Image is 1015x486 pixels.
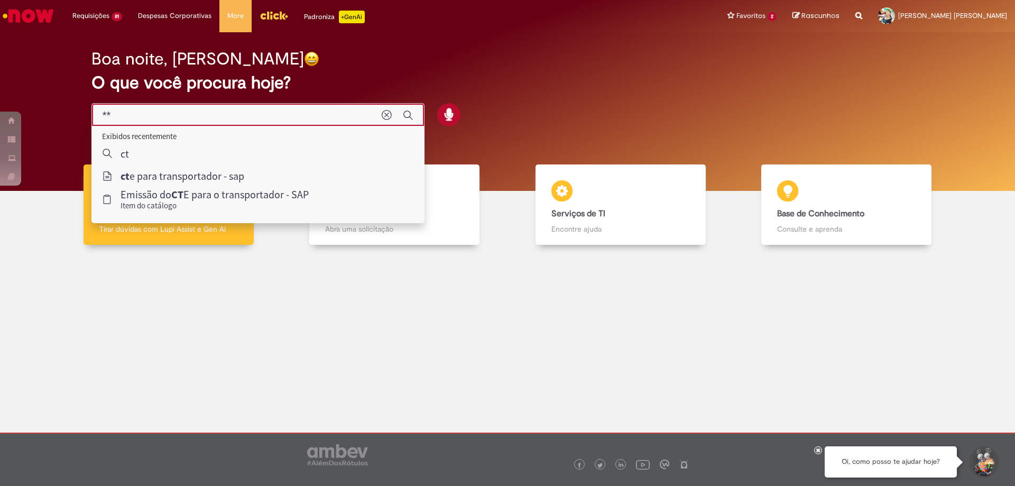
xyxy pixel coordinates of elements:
[508,164,734,245] a: Serviços de TI Encontre ajuda
[898,11,1007,20] span: [PERSON_NAME] [PERSON_NAME]
[325,224,464,234] p: Abra uma solicitação
[736,11,765,21] span: Favoritos
[967,446,999,478] button: Iniciar Conversa de Suporte
[825,446,957,478] div: Oi, como posso te ajudar hoje?
[91,50,304,68] h2: Boa noite, [PERSON_NAME]
[679,460,689,469] img: logo_footer_naosei.png
[307,444,368,465] img: logo_footer_ambev_rotulo_gray.png
[91,74,924,92] h2: O que você procura hoje?
[619,462,624,469] img: logo_footer_linkedin.png
[768,12,777,21] span: 2
[777,224,916,234] p: Consulte e aprenda
[1,5,56,26] img: ServiceNow
[99,224,238,234] p: Tirar dúvidas com Lupi Assist e Gen Ai
[777,208,864,219] b: Base de Conhecimento
[636,457,650,471] img: logo_footer_youtube.png
[72,11,109,21] span: Requisições
[660,460,669,469] img: logo_footer_workplace.png
[551,208,605,219] b: Serviços de TI
[801,11,839,21] span: Rascunhos
[734,164,960,245] a: Base de Conhecimento Consulte e aprenda
[138,11,211,21] span: Despesas Corporativas
[339,11,365,23] p: +GenAi
[551,224,690,234] p: Encontre ajuda
[56,164,282,245] a: Tirar dúvidas Tirar dúvidas com Lupi Assist e Gen Ai
[260,7,288,23] img: click_logo_yellow_360x200.png
[304,51,319,67] img: happy-face.png
[304,11,365,23] div: Padroniza
[577,463,582,468] img: logo_footer_facebook.png
[112,12,122,21] span: 81
[227,11,244,21] span: More
[792,11,839,21] a: Rascunhos
[597,463,603,468] img: logo_footer_twitter.png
